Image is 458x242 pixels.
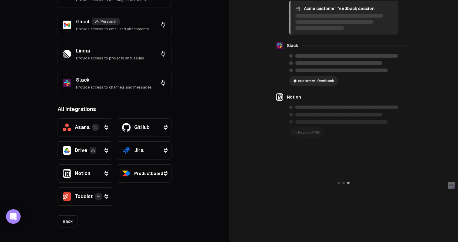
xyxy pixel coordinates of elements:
button: SlackSlackProvide access to channels and messages [58,71,171,95]
span: Notion [287,94,301,100]
span: Drive [75,147,87,154]
button: LinearLinearProvide access to projects and issues [58,42,171,66]
div: Open Intercom Messenger [6,209,21,224]
img: Asana [63,123,71,131]
button: Google DriveDrive [58,141,112,160]
div: Acme customer feedback session [295,5,393,12]
div: Feature PRD [289,127,324,138]
img: Gmail [63,21,71,29]
span: Slack [287,42,298,49]
div: Personal [92,18,120,25]
img: Jira [122,146,131,155]
p: Provide access to email and attachments [76,27,149,32]
img: GitHub [122,123,131,131]
p: Provide access to projects and issues [76,56,144,61]
img: Slack [276,42,283,49]
span: Todoist [75,193,93,200]
p: Provide access to channels and messages [76,85,152,90]
button: ProductboardProductboard [117,164,171,183]
span: Asana [75,124,90,131]
span: Productboard [134,170,163,176]
h2: All integrations [58,105,171,113]
span: Notion [75,170,90,177]
img: Todoist [63,192,71,201]
button: TodoistTodoist [58,187,112,206]
p: Slack [76,76,152,84]
button: GitHubGitHub [117,118,171,136]
img: Notion [276,93,283,101]
button: GmailGmailPersonalProvide access to email and attachments [58,13,171,37]
p: Linear [76,47,144,55]
button: JiraJira [117,141,171,160]
button: NotionNotion [58,164,112,183]
span: GitHub [134,124,150,131]
a: Back [58,215,78,227]
img: Google Drive [63,146,71,155]
div: customer-feedback [289,76,338,86]
img: Productboard [122,169,131,178]
span: Gmail [76,19,89,25]
img: Slack [63,79,71,87]
button: AsanaAsana [58,118,112,136]
span: Jira [134,147,144,154]
img: Notion [63,169,71,178]
img: Linear [63,50,71,58]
